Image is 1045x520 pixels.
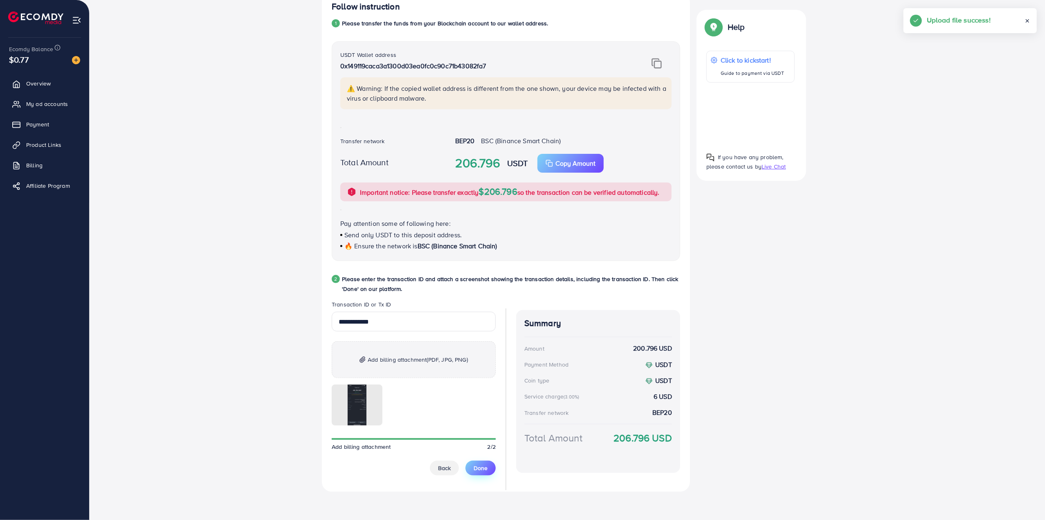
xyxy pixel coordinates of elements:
span: Done [474,464,488,472]
img: Popup guide [706,153,715,162]
button: Copy Amount [537,154,604,173]
strong: USDT [655,360,672,369]
a: Billing [6,157,83,173]
span: Add billing attachment [368,355,468,365]
span: Affiliate Program [26,182,70,190]
a: Product Links [6,137,83,153]
strong: BEP20 [455,136,475,145]
p: Please enter the transaction ID and attach a screenshot showing the transaction details, includin... [342,274,680,294]
span: Payment [26,120,49,128]
span: My ad accounts [26,100,68,108]
img: alert [347,187,357,197]
a: Payment [6,116,83,133]
span: Add billing attachment [332,443,391,451]
span: Back [438,464,451,472]
img: img [360,356,366,363]
span: Overview [26,79,51,88]
span: Billing [26,161,43,169]
span: 2/2 [488,443,496,451]
span: Product Links [26,141,61,149]
div: Total Amount [524,431,582,445]
div: Payment Method [524,360,569,369]
h4: Summary [524,318,672,329]
img: img [652,58,662,69]
a: Overview [6,75,83,92]
div: 2 [332,275,340,283]
img: img uploaded [348,385,366,425]
small: (3.00%) [564,394,579,400]
p: Please transfer the funds from your Blockchain account to our wallet address. [342,18,548,28]
div: 1 [332,19,340,27]
strong: BEP20 [652,408,672,417]
img: coin [645,362,653,369]
p: Pay attention some of following here: [340,218,672,228]
a: My ad accounts [6,96,83,112]
span: Ecomdy Balance [9,45,53,53]
span: $0.77 [9,54,29,65]
p: ⚠️ Warning: If the copied wallet address is different from the one shown, your device may be infe... [347,83,667,103]
span: $206.796 [479,185,517,198]
strong: 206.796 [455,154,501,172]
span: BSC (Binance Smart Chain) [481,136,561,145]
p: 0x149119caca3a1300d03ea0fc0c90c71b43082fa7 [340,61,614,71]
div: Transfer network [524,409,569,417]
span: Live Chat [762,162,786,171]
img: image [72,56,80,64]
p: Click to kickstart! [721,55,784,65]
label: Total Amount [340,156,389,168]
strong: 206.796 USD [614,431,672,445]
span: BSC (Binance Smart Chain) [418,241,497,250]
strong: 200.796 USD [633,344,672,353]
div: Coin type [524,376,549,385]
legend: Transaction ID or Tx ID [332,300,496,312]
strong: USDT [507,157,528,169]
div: Service charge [524,392,582,401]
button: Done [465,461,496,475]
a: Affiliate Program [6,178,83,194]
img: coin [645,378,653,385]
button: Back [430,461,459,475]
span: 🔥 Ensure the network is [344,241,418,250]
img: menu [72,16,81,25]
img: logo [8,11,63,24]
span: If you have any problem, please contact us by [706,153,784,171]
span: (PDF, JPG, PNG) [427,356,468,364]
label: Transfer network [340,137,385,145]
p: Important notice: Please transfer exactly so the transaction can be verified automatically. [360,187,660,197]
div: Amount [524,344,544,353]
img: Popup guide [706,20,721,34]
strong: USDT [655,376,672,385]
h4: Follow instruction [332,2,400,12]
p: Send only USDT to this deposit address. [340,230,672,240]
iframe: Chat [1010,483,1039,514]
label: USDT Wallet address [340,51,396,59]
p: Help [728,22,745,32]
p: Copy Amount [555,158,596,168]
strong: 6 USD [654,392,672,401]
h5: Upload file success! [927,15,991,25]
p: Guide to payment via USDT [721,68,784,78]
